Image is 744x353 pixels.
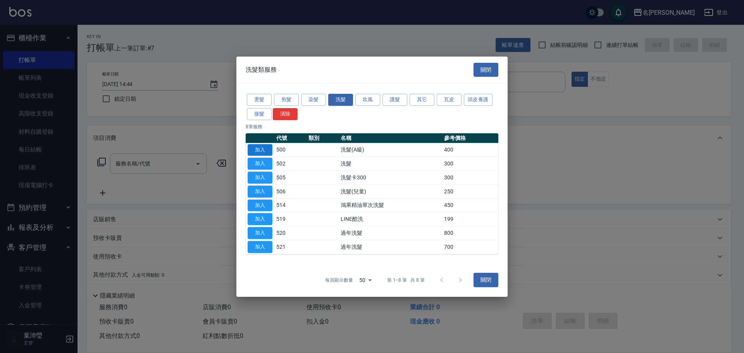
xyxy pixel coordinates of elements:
[339,170,442,184] td: 洗髮卡300
[339,198,442,212] td: 鴻果精油單次洗髮
[273,108,298,120] button: 清除
[274,184,307,198] td: 506
[442,143,498,157] td: 400
[442,170,498,184] td: 300
[355,94,380,106] button: 吹風
[248,227,272,239] button: 加入
[464,94,493,106] button: 頭皮養護
[442,184,498,198] td: 250
[274,143,307,157] td: 500
[442,157,498,171] td: 300
[325,277,353,284] p: 每頁顯示數量
[442,240,498,254] td: 700
[339,212,442,226] td: LINE酷洗
[274,240,307,254] td: 521
[339,143,442,157] td: 洗髮(A級)
[248,199,272,211] button: 加入
[339,184,442,198] td: 洗髮(兒童)
[274,157,307,171] td: 502
[248,172,272,184] button: 加入
[474,273,498,287] button: 關閉
[339,226,442,240] td: 過年洗髮
[437,94,462,106] button: 瓦皮
[442,198,498,212] td: 450
[247,94,272,106] button: 燙髮
[248,158,272,170] button: 加入
[248,241,272,253] button: 加入
[442,133,498,143] th: 參考價格
[382,94,407,106] button: 護髮
[474,62,498,77] button: 關閉
[410,94,434,106] button: 其它
[339,240,442,254] td: 過年洗髮
[339,157,442,171] td: 洗髮
[339,133,442,143] th: 名稱
[274,170,307,184] td: 505
[442,226,498,240] td: 800
[248,144,272,156] button: 加入
[274,94,299,106] button: 剪髮
[442,212,498,226] td: 199
[274,198,307,212] td: 514
[356,269,375,290] div: 50
[274,212,307,226] td: 519
[246,66,277,74] span: 洗髮類服務
[328,94,353,106] button: 洗髮
[307,133,339,143] th: 類別
[247,108,272,120] button: 接髮
[274,133,307,143] th: 代號
[248,213,272,225] button: 加入
[246,123,498,130] p: 8 筆服務
[274,226,307,240] td: 520
[248,186,272,198] button: 加入
[301,94,326,106] button: 染髮
[387,277,425,284] p: 第 1–8 筆 共 8 筆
